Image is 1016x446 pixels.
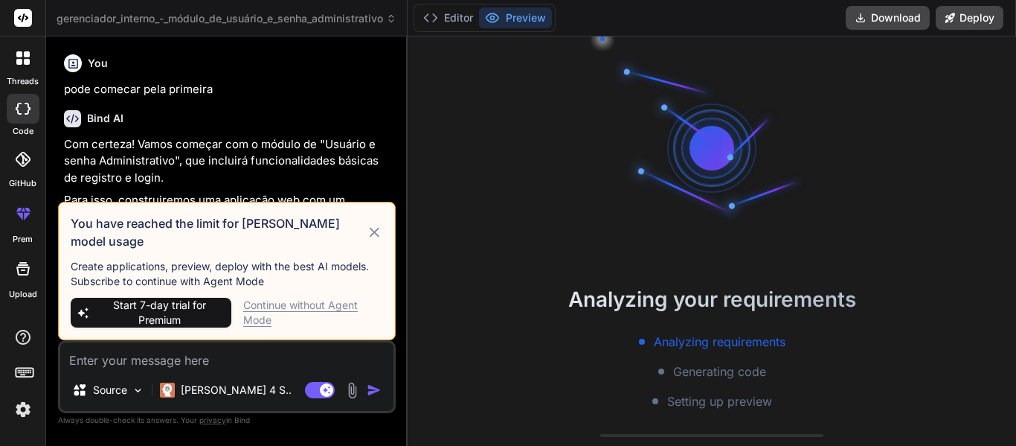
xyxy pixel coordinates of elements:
button: Download [846,6,930,30]
button: Preview [479,7,552,28]
label: code [13,125,33,138]
span: Start 7-day trial for Premium [94,298,225,328]
p: pode comecar pela primeira [64,81,393,98]
button: Editor [417,7,479,28]
img: attachment [344,382,361,399]
img: Pick Models [132,384,144,397]
img: settings [10,397,36,422]
p: Para isso, construiremos uma aplicação web com um frontend em React (usando Vite) e um backend em... [64,192,393,243]
p: Com certeza! Vamos começar com o módulo de "Usuário e senha Administrativo", que incluirá funcion... [64,136,393,187]
span: Generating code [673,363,766,380]
span: Setting up preview [667,392,772,410]
h2: Analyzing your requirements [408,284,1016,315]
p: Source [93,383,127,398]
label: GitHub [9,177,36,190]
button: Deploy [936,6,1003,30]
p: [PERSON_NAME] 4 S.. [181,383,292,398]
label: Upload [9,288,37,301]
img: Claude 4 Sonnet [160,383,175,398]
label: threads [7,75,39,88]
h3: You have reached the limit for [PERSON_NAME] model usage [71,214,366,250]
p: Create applications, preview, deploy with the best AI models. Subscribe to continue with Agent Mode [71,259,383,289]
h6: You [88,56,108,71]
span: Analyzing requirements [654,333,785,351]
div: Continue without Agent Mode [243,298,383,328]
span: privacy [199,415,226,424]
img: icon [367,383,382,398]
p: Always double-check its answers. Your in Bind [58,413,396,427]
label: prem [13,233,33,246]
button: Start 7-day trial for Premium [71,298,231,328]
h6: Bind AI [87,111,123,126]
span: gerenciador_interno_-_módulo_de_usuário_e_senha_administrativo [57,11,396,26]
